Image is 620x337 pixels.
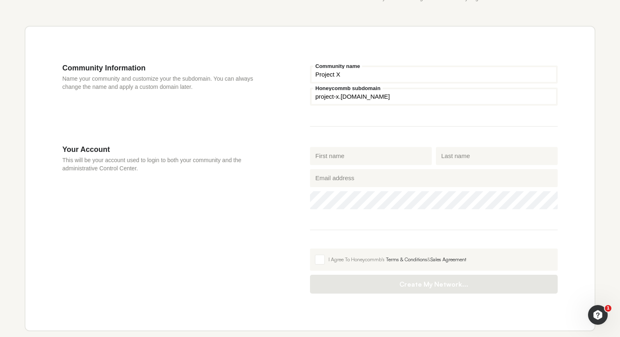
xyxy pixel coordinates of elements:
input: your-subdomain.honeycommb.com [310,88,558,106]
label: Honeycommb subdomain [313,86,383,91]
input: Last name [436,147,558,165]
h3: Your Account [62,145,261,154]
p: This will be your account used to login to both your community and the administrative Control Cen... [62,156,261,172]
a: Terms & Conditions [386,256,427,262]
input: Email address [310,169,558,187]
span: 1 [605,305,611,312]
input: First name [310,147,432,165]
h3: Community Information [62,63,261,72]
div: I Agree To Honeycommb's & [328,256,553,263]
iframe: Intercom live chat [588,305,608,325]
input: Community name [310,66,558,84]
span: Create My Network... [318,280,549,288]
button: Create My Network... [310,275,558,294]
a: Sales Agreement [431,256,466,262]
label: Community name [313,63,362,69]
p: Name your community and customize your the subdomain. You can always change the name and apply a ... [62,75,261,91]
